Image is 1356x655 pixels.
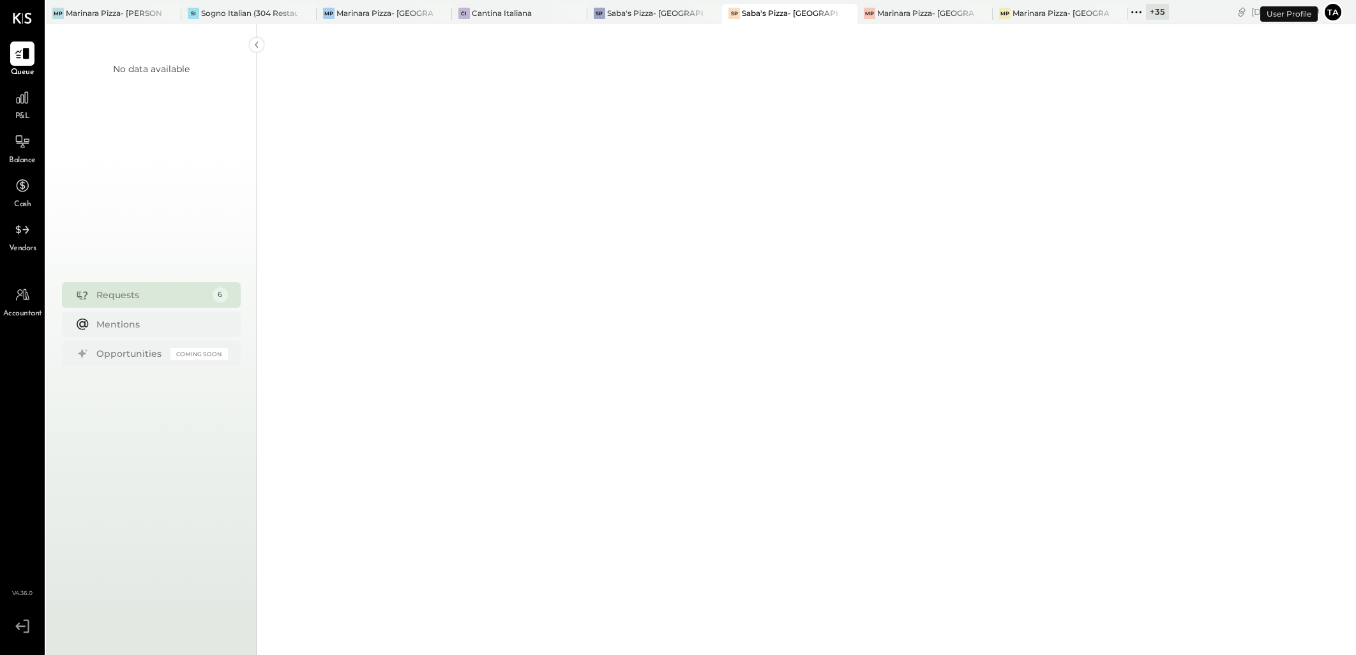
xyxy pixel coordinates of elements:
div: No data available [113,63,190,75]
div: Coming Soon [170,348,228,360]
span: Queue [11,67,34,79]
div: Mentions [96,318,222,331]
div: MP [999,8,1011,19]
div: MP [323,8,335,19]
a: Vendors [1,218,44,255]
div: Sogno Italian (304 Restaurant) [201,8,298,19]
div: MP [52,8,64,19]
button: Ta [1323,2,1343,22]
div: 6 [213,287,228,303]
a: Cash [1,174,44,211]
a: P&L [1,86,44,123]
div: Marinara Pizza- [GEOGRAPHIC_DATA] [336,8,433,19]
div: + 35 [1146,4,1169,20]
div: Marinara Pizza- [GEOGRAPHIC_DATA] [877,8,974,19]
div: Requests [96,289,206,301]
div: Marinara Pizza- [GEOGRAPHIC_DATA] [1013,8,1109,19]
div: [DATE] [1251,6,1320,18]
div: SP [728,8,740,19]
div: SI [188,8,199,19]
span: Vendors [9,243,36,255]
div: Marinara Pizza- [PERSON_NAME] [66,8,162,19]
div: User Profile [1260,6,1318,22]
div: CI [458,8,470,19]
a: Accountant [1,283,44,320]
a: Queue [1,41,44,79]
div: Opportunities [96,347,164,360]
div: Saba's Pizza- [GEOGRAPHIC_DATA] [742,8,838,19]
div: Cantina Italiana [472,8,532,19]
span: P&L [15,111,30,123]
span: Cash [14,199,31,211]
div: SP [594,8,605,19]
span: Balance [9,155,36,167]
div: Saba's Pizza- [GEOGRAPHIC_DATA] [607,8,704,19]
div: copy link [1235,5,1248,19]
a: Balance [1,130,44,167]
span: Accountant [3,308,42,320]
div: MP [864,8,875,19]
